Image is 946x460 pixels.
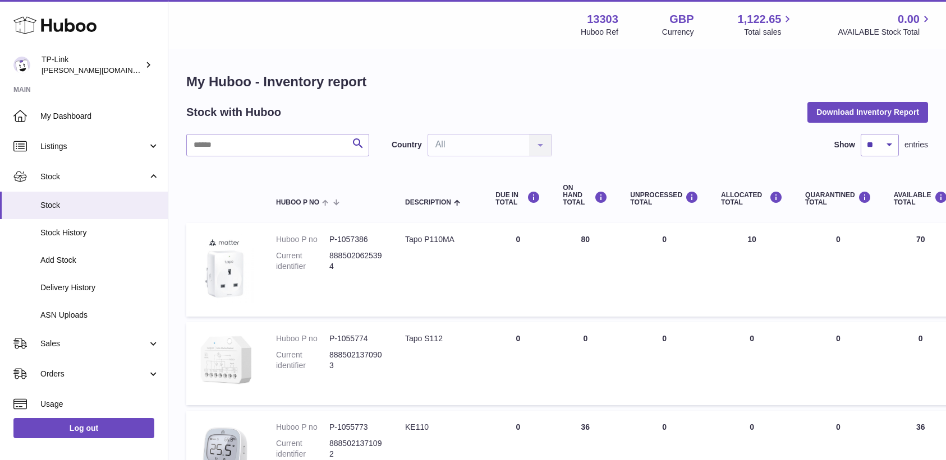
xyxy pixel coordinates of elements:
[329,438,383,459] dd: 8885021371092
[484,223,552,317] td: 0
[405,333,473,344] div: Tapo S112
[744,27,794,38] span: Total sales
[276,250,329,272] dt: Current identifier
[495,191,540,206] div: DUE IN TOTAL
[40,282,159,293] span: Delivery History
[563,184,608,207] div: ON HAND Total
[329,350,383,371] dd: 8885021370903
[710,322,794,405] td: 0
[42,66,283,75] span: [PERSON_NAME][DOMAIN_NAME][EMAIL_ADDRESS][DOMAIN_NAME]
[392,140,422,150] label: Country
[552,322,619,405] td: 0
[276,234,329,245] dt: Huboo P no
[630,191,699,206] div: UNPROCESSED Total
[904,140,928,150] span: entries
[276,422,329,433] dt: Huboo P no
[405,234,473,245] div: Tapo P110MA
[838,12,933,38] a: 0.00 AVAILABLE Stock Total
[662,27,694,38] div: Currency
[40,111,159,122] span: My Dashboard
[276,438,329,459] dt: Current identifier
[329,333,383,344] dd: P-1055774
[40,369,148,379] span: Orders
[669,12,694,27] strong: GBP
[587,12,618,27] strong: 13303
[405,422,473,433] div: KE110
[484,322,552,405] td: 0
[838,27,933,38] span: AVAILABLE Stock Total
[42,54,143,76] div: TP-Link
[329,250,383,272] dd: 8885020625394
[40,171,148,182] span: Stock
[898,12,920,27] span: 0.00
[40,399,159,410] span: Usage
[198,333,254,391] img: product image
[710,223,794,317] td: 10
[186,105,281,120] h2: Stock with Huboo
[619,322,710,405] td: 0
[834,140,855,150] label: Show
[807,102,928,122] button: Download Inventory Report
[581,27,618,38] div: Huboo Ref
[405,199,451,206] span: Description
[186,73,928,91] h1: My Huboo - Inventory report
[836,334,841,343] span: 0
[721,191,783,206] div: ALLOCATED Total
[40,310,159,320] span: ASN Uploads
[40,338,148,349] span: Sales
[40,255,159,266] span: Add Stock
[276,350,329,371] dt: Current identifier
[619,223,710,317] td: 0
[13,418,154,438] a: Log out
[836,422,841,431] span: 0
[40,200,159,211] span: Stock
[276,333,329,344] dt: Huboo P no
[836,235,841,244] span: 0
[738,12,795,38] a: 1,122.65 Total sales
[329,234,383,245] dd: P-1057386
[805,191,871,206] div: QUARANTINED Total
[40,227,159,238] span: Stock History
[329,422,383,433] dd: P-1055773
[738,12,782,27] span: 1,122.65
[40,141,148,152] span: Listings
[276,199,319,206] span: Huboo P no
[198,234,254,303] img: product image
[552,223,619,317] td: 80
[13,57,30,73] img: susie.li@tp-link.com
